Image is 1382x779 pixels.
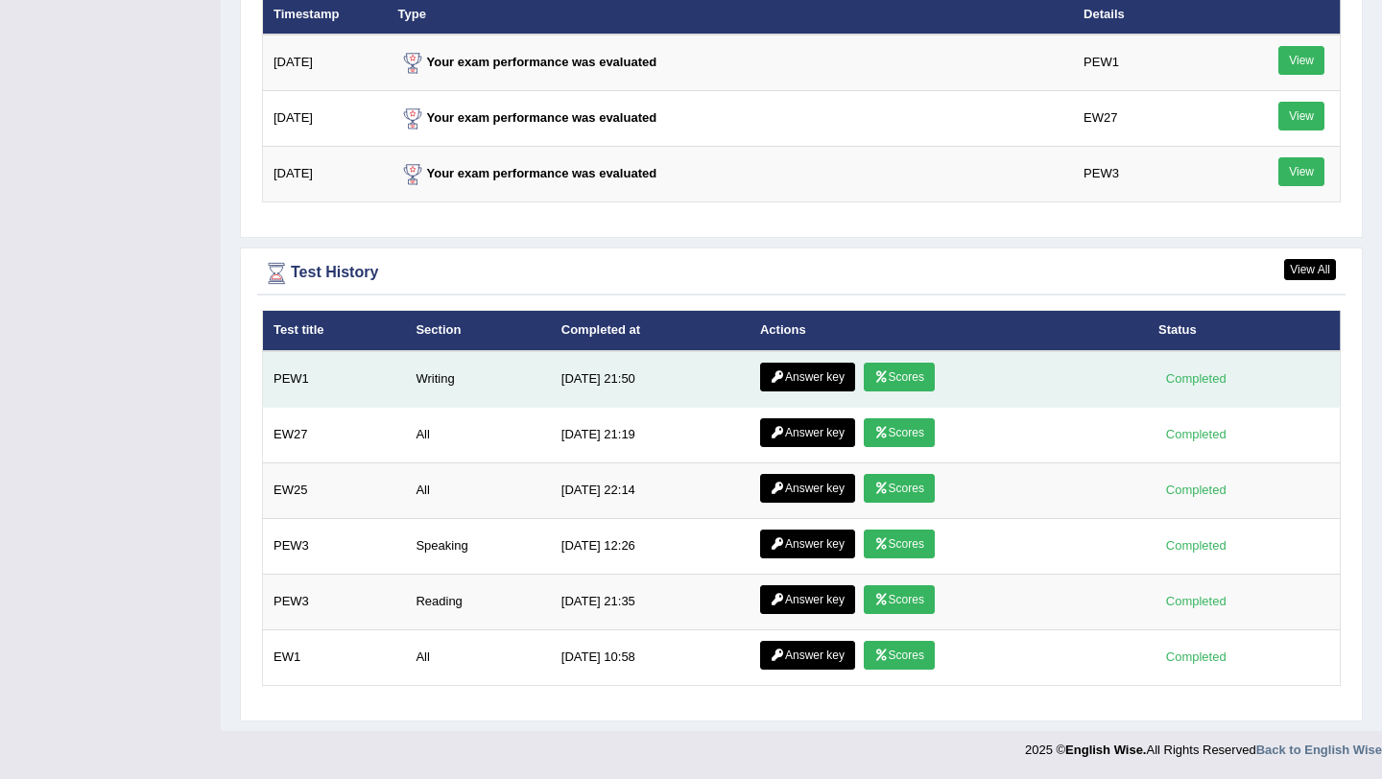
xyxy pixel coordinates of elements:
[1158,424,1233,444] div: Completed
[263,518,406,574] td: PEW3
[263,351,406,408] td: PEW1
[1284,259,1336,280] a: View All
[551,629,750,685] td: [DATE] 10:58
[1158,535,1233,555] div: Completed
[405,462,550,518] td: All
[263,574,406,629] td: PEW3
[1278,46,1324,75] a: View
[405,574,550,629] td: Reading
[405,311,550,351] th: Section
[760,418,855,447] a: Answer key
[263,35,388,91] td: [DATE]
[864,418,935,447] a: Scores
[1158,647,1233,667] div: Completed
[551,407,750,462] td: [DATE] 21:19
[864,585,935,614] a: Scores
[263,629,406,685] td: EW1
[1073,91,1225,147] td: EW27
[398,166,657,180] strong: Your exam performance was evaluated
[551,351,750,408] td: [DATE] 21:50
[405,518,550,574] td: Speaking
[262,259,1341,288] div: Test History
[760,641,855,670] a: Answer key
[263,147,388,202] td: [DATE]
[263,462,406,518] td: EW25
[551,311,750,351] th: Completed at
[1158,368,1233,389] div: Completed
[1158,480,1233,500] div: Completed
[551,574,750,629] td: [DATE] 21:35
[1278,102,1324,130] a: View
[405,407,550,462] td: All
[263,407,406,462] td: EW27
[1065,743,1146,757] strong: English Wise.
[263,91,388,147] td: [DATE]
[760,585,855,614] a: Answer key
[750,311,1148,351] th: Actions
[405,629,550,685] td: All
[551,462,750,518] td: [DATE] 22:14
[1073,147,1225,202] td: PEW3
[551,518,750,574] td: [DATE] 12:26
[1025,731,1382,759] div: 2025 © All Rights Reserved
[1148,311,1341,351] th: Status
[864,474,935,503] a: Scores
[864,363,935,391] a: Scores
[398,55,657,69] strong: Your exam performance was evaluated
[1158,591,1233,611] div: Completed
[405,351,550,408] td: Writing
[398,110,657,125] strong: Your exam performance was evaluated
[263,311,406,351] th: Test title
[1256,743,1382,757] a: Back to English Wise
[1278,157,1324,186] a: View
[760,530,855,558] a: Answer key
[864,530,935,558] a: Scores
[760,474,855,503] a: Answer key
[864,641,935,670] a: Scores
[760,363,855,391] a: Answer key
[1073,35,1225,91] td: PEW1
